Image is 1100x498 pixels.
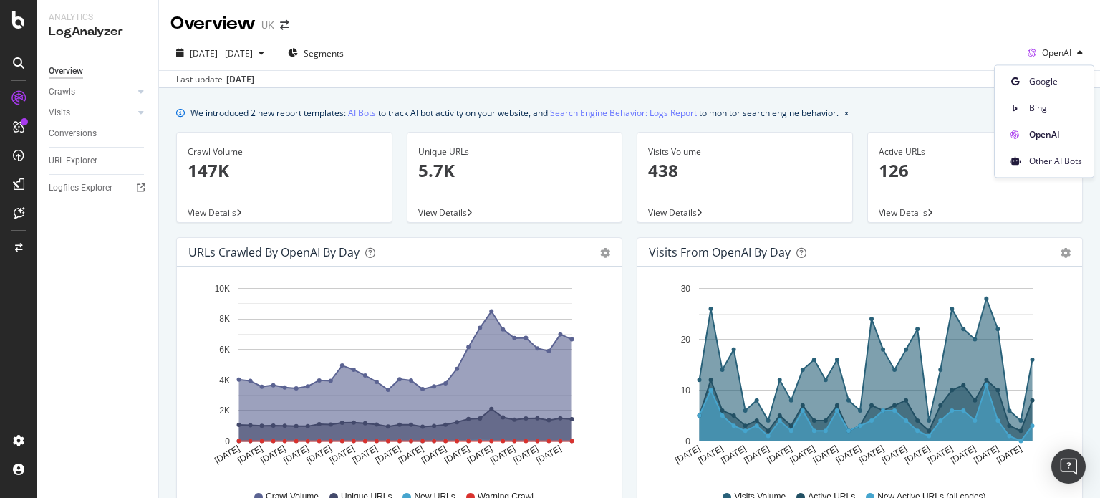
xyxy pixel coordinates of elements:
[696,444,725,466] text: [DATE]
[673,444,702,466] text: [DATE]
[49,153,97,168] div: URL Explorer
[49,64,83,79] div: Overview
[685,436,690,446] text: 0
[219,375,230,386] text: 4K
[1029,102,1082,115] span: Bing
[511,444,540,466] text: [DATE]
[488,444,517,466] text: [DATE]
[188,158,381,183] p: 147K
[176,105,1083,120] div: info banner
[219,345,230,355] text: 6K
[188,145,381,158] div: Crawl Volume
[348,105,376,120] a: AI Bots
[226,73,254,86] div: [DATE]
[879,145,1072,158] div: Active URLs
[1022,42,1089,64] button: OpenAI
[879,206,927,219] span: View Details
[879,158,1072,183] p: 126
[259,444,288,466] text: [DATE]
[219,406,230,416] text: 2K
[190,47,253,59] span: [DATE] - [DATE]
[49,181,148,196] a: Logfiles Explorer
[766,444,794,466] text: [DATE]
[397,444,425,466] text: [DATE]
[49,181,112,196] div: Logfiles Explorer
[1051,449,1086,484] div: Open Intercom Messenger
[841,102,852,123] button: close banner
[418,145,612,158] div: Unique URLs
[170,42,270,64] button: [DATE] - [DATE]
[213,444,241,466] text: [DATE]
[550,105,697,120] a: Search Engine Behavior: Logs Report
[834,444,863,466] text: [DATE]
[49,24,147,40] div: LogAnalyzer
[49,105,134,120] a: Visits
[1029,128,1082,141] span: OpenAI
[857,444,886,466] text: [DATE]
[743,444,771,466] text: [DATE]
[188,206,236,219] span: View Details
[465,444,494,466] text: [DATE]
[420,444,448,466] text: [DATE]
[649,278,1066,477] svg: A chart.
[648,158,841,183] p: 438
[443,444,471,466] text: [DATE]
[49,85,134,100] a: Crawls
[418,206,467,219] span: View Details
[681,284,691,294] text: 30
[374,444,402,466] text: [DATE]
[903,444,932,466] text: [DATE]
[1029,75,1082,88] span: Google
[188,278,605,477] svg: A chart.
[190,105,839,120] div: We introduced 2 new report templates: to track AI bot activity on your website, and to monitor se...
[49,64,148,79] a: Overview
[219,315,230,325] text: 8K
[225,436,230,446] text: 0
[49,126,148,141] a: Conversions
[949,444,978,466] text: [DATE]
[648,206,697,219] span: View Details
[926,444,955,466] text: [DATE]
[351,444,380,466] text: [DATE]
[1029,155,1082,168] span: Other AI Bots
[236,444,264,466] text: [DATE]
[681,386,691,396] text: 10
[282,42,349,64] button: Segments
[305,444,334,466] text: [DATE]
[49,85,75,100] div: Crawls
[720,444,748,466] text: [DATE]
[1061,248,1071,258] div: gear
[811,444,840,466] text: [DATE]
[418,158,612,183] p: 5.7K
[788,444,817,466] text: [DATE]
[261,18,274,32] div: UK
[49,153,148,168] a: URL Explorer
[534,444,563,466] text: [DATE]
[49,105,70,120] div: Visits
[648,145,841,158] div: Visits Volume
[972,444,1000,466] text: [DATE]
[995,444,1023,466] text: [DATE]
[880,444,909,466] text: [DATE]
[215,284,230,294] text: 10K
[170,11,256,36] div: Overview
[328,444,357,466] text: [DATE]
[176,73,254,86] div: Last update
[1042,47,1071,59] span: OpenAI
[649,245,791,259] div: Visits from OpenAI by day
[304,47,344,59] span: Segments
[49,11,147,24] div: Analytics
[681,335,691,345] text: 20
[49,126,97,141] div: Conversions
[280,20,289,30] div: arrow-right-arrow-left
[600,248,610,258] div: gear
[282,444,311,466] text: [DATE]
[188,245,360,259] div: URLs Crawled by OpenAI by day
